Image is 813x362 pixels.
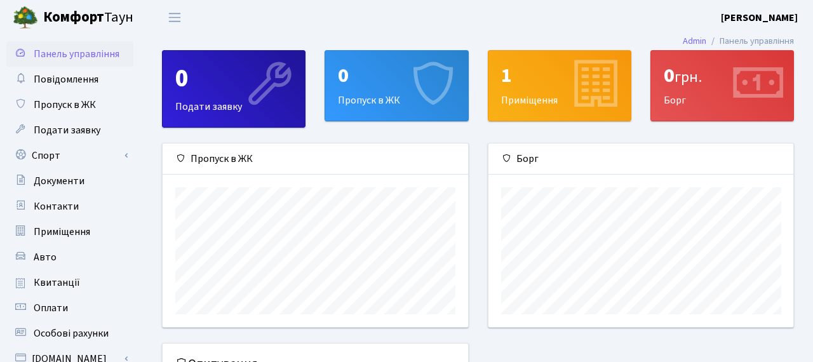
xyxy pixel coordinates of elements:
div: Подати заявку [163,51,305,127]
span: Приміщення [34,225,90,239]
span: Контакти [34,199,79,213]
a: Контакти [6,194,133,219]
div: Борг [651,51,793,121]
div: 0 [338,64,455,88]
div: Приміщення [488,51,631,121]
span: Подати заявку [34,123,100,137]
b: [PERSON_NAME] [721,11,798,25]
a: 0Пропуск в ЖК [325,50,468,121]
a: Документи [6,168,133,194]
span: Панель управління [34,47,119,61]
button: Переключити навігацію [159,7,191,28]
a: Пропуск в ЖК [6,92,133,117]
div: 0 [175,64,292,94]
div: Борг [488,144,794,175]
span: Особові рахунки [34,326,109,340]
a: Особові рахунки [6,321,133,346]
span: грн. [675,66,702,88]
a: Авто [6,245,133,270]
a: Подати заявку [6,117,133,143]
a: Admin [683,34,706,48]
span: Пропуск в ЖК [34,98,96,112]
div: Пропуск в ЖК [325,51,467,121]
a: Повідомлення [6,67,133,92]
span: Таун [43,7,133,29]
a: [PERSON_NAME] [721,10,798,25]
a: 1Приміщення [488,50,631,121]
span: Оплати [34,301,68,315]
a: Квитанції [6,270,133,295]
img: logo.png [13,5,38,30]
span: Документи [34,174,84,188]
div: 1 [501,64,618,88]
a: Оплати [6,295,133,321]
span: Авто [34,250,57,264]
b: Комфорт [43,7,104,27]
li: Панель управління [706,34,794,48]
div: 0 [664,64,781,88]
span: Квитанції [34,276,80,290]
div: Пропуск в ЖК [163,144,468,175]
span: Повідомлення [34,72,98,86]
a: Приміщення [6,219,133,245]
nav: breadcrumb [664,28,813,55]
a: Панель управління [6,41,133,67]
a: 0Подати заявку [162,50,306,128]
a: Спорт [6,143,133,168]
